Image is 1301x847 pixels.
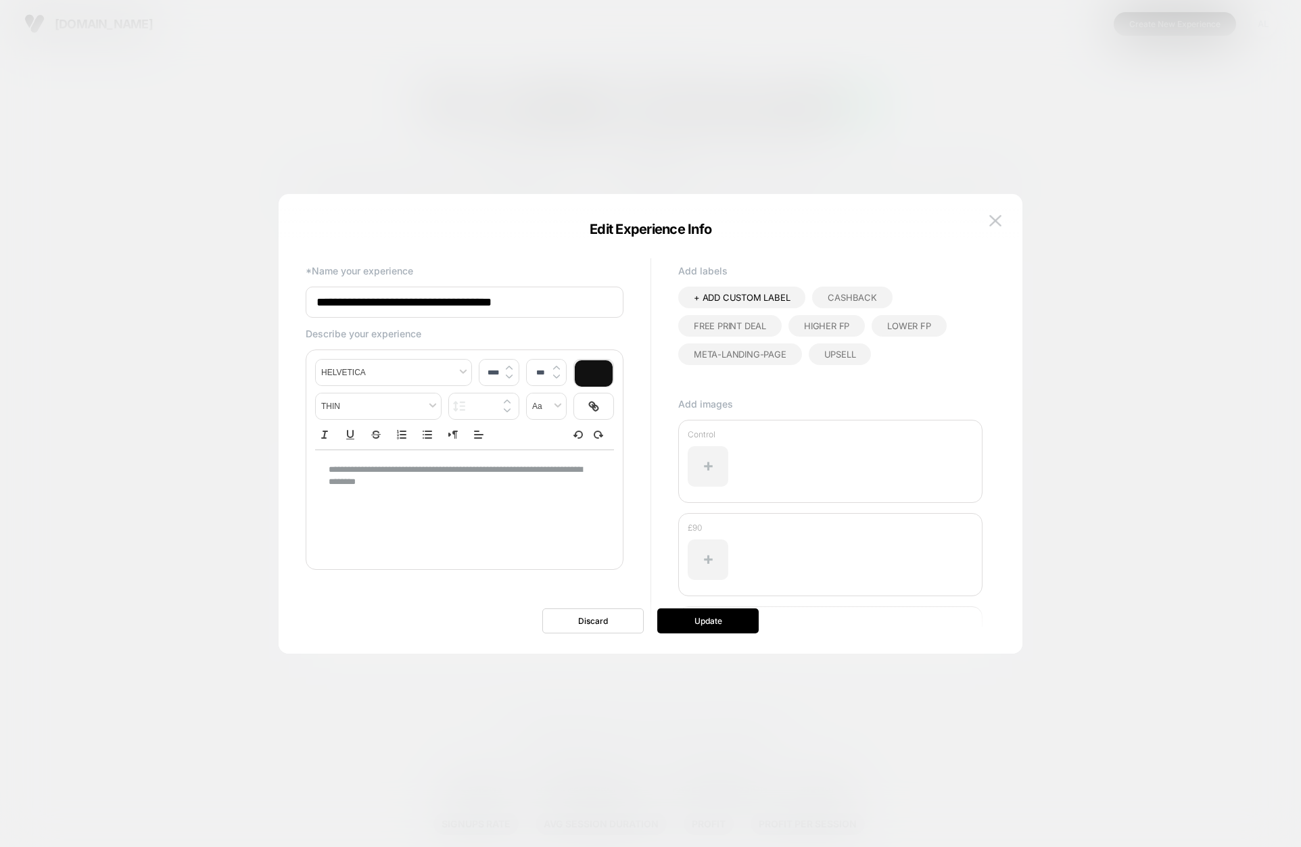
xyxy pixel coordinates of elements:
span: fontWeight [316,393,441,419]
span: transform [527,393,566,419]
img: down [504,408,511,413]
p: Add images [678,398,983,410]
img: up [504,399,511,404]
button: Underline [341,427,360,443]
button: Italic [315,427,334,443]
p: Add labels [678,265,983,276]
span: Align [469,427,488,443]
span: font [316,360,471,385]
button: Strike [366,427,385,443]
span: HIGHER FP [804,320,849,331]
img: up [506,365,513,370]
button: Right to Left [444,427,463,443]
button: Ordered list [392,427,411,443]
button: Bullet list [418,427,437,443]
span: Edit Experience Info [590,221,711,237]
img: down [553,374,560,379]
p: £90 [688,523,973,533]
button: Update [657,608,759,633]
img: close [989,215,1001,226]
span: META-LANDING-PAGE [694,349,786,360]
img: down [506,374,513,379]
img: line height [453,401,466,412]
span: CASHBACK [828,292,876,303]
span: UPSELL [824,349,856,360]
p: Control [688,429,973,439]
span: LOWER FP [887,320,930,331]
p: Describe your experience [306,328,623,339]
span: + ADD CUSTOM LABEL [694,292,790,303]
p: *Name your experience [306,265,623,276]
button: Discard [542,608,644,633]
img: up [553,365,560,370]
span: FREE PRINT DEAL [694,320,766,331]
